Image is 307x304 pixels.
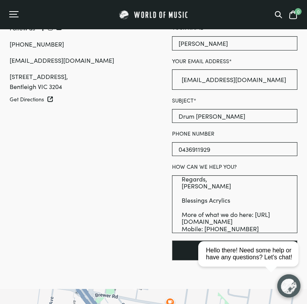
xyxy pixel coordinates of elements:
[172,240,297,260] button: Submit
[195,219,307,304] iframe: Chat with our support team
[10,40,64,48] a: [PHONE_NUMBER]
[118,9,189,20] img: World of Music
[172,96,297,109] label: Subject
[9,11,81,18] div: Menu
[172,129,297,142] label: Phone number
[10,95,135,104] a: Get Directions
[10,56,114,64] a: [EMAIL_ADDRESS][DOMAIN_NAME]
[10,72,135,92] div: [STREET_ADDRESS], Bentleigh VIC 3204
[172,23,297,36] label: Your name
[172,57,297,70] label: Your email address
[295,8,302,15] span: 0
[172,162,297,175] label: How can we help you?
